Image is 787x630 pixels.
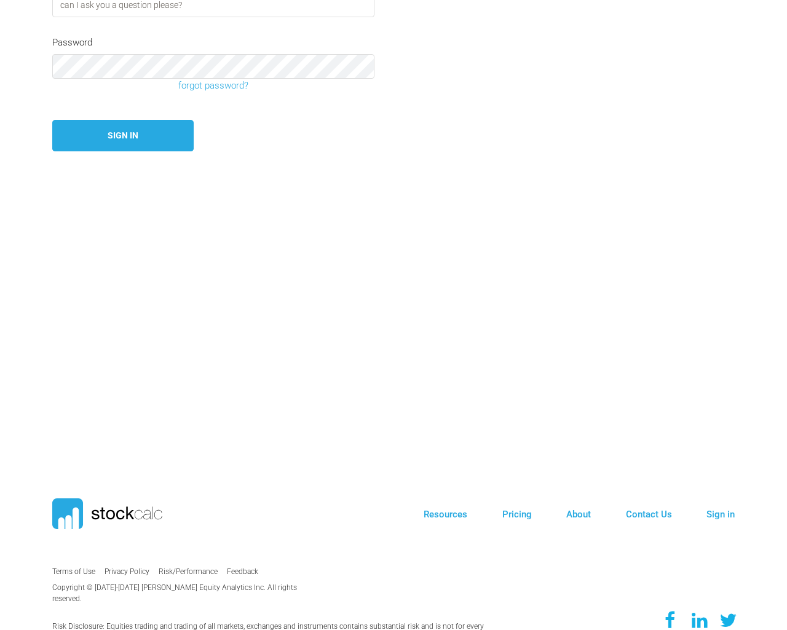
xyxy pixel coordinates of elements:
[502,509,532,520] a: Pricing
[52,120,194,151] button: Sign In
[706,509,735,520] a: Sign in
[424,509,467,520] a: Resources
[52,567,95,576] a: Terms of Use
[105,567,149,576] a: Privacy Policy
[159,567,218,576] a: Risk/Performance
[43,79,384,93] a: forgot password?
[227,567,258,576] a: Feedback
[626,509,672,520] a: Contact Us
[52,36,92,50] label: Password
[52,582,326,604] p: Copyright © [DATE]-[DATE] [PERSON_NAME] Equity Analytics Inc. All rights reserved.
[566,509,591,520] a: About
